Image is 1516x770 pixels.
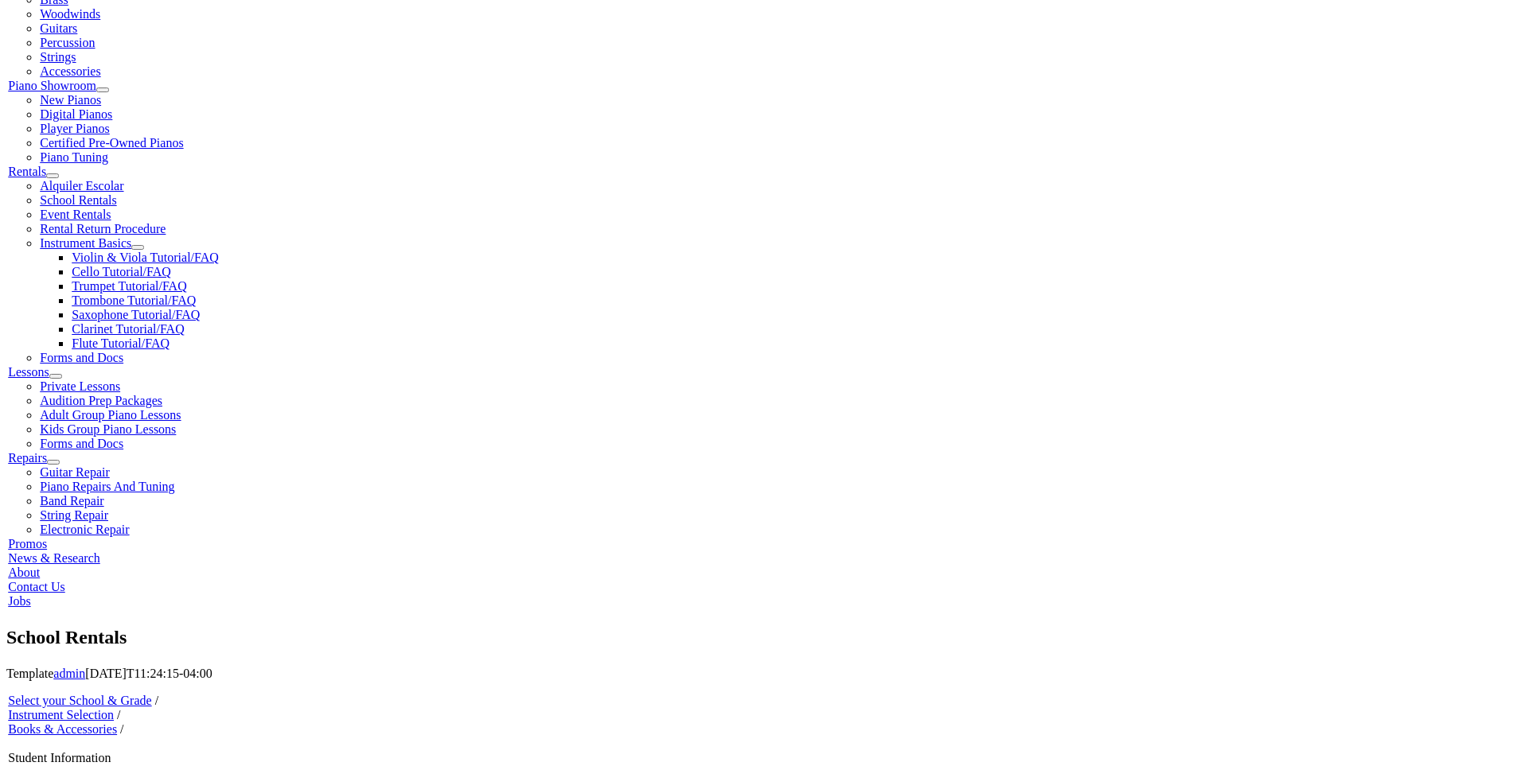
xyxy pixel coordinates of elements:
span: Download [197,91,244,103]
span: Guitars [40,21,77,35]
a: Lessons [8,365,49,379]
a: About [8,566,40,579]
button: Attachments [178,6,250,23]
button: Find [6,173,40,189]
span: Hand Tool [117,125,165,137]
button: Download [191,89,251,106]
a: Current View [254,90,322,103]
span: Find [13,175,33,187]
button: Document Properties… [6,139,130,156]
a: Promos [8,537,47,550]
span: Thumbnails [13,9,68,21]
button: Previous [6,189,60,206]
a: String Repair [40,508,108,522]
a: Forms and Docs [40,437,123,450]
span: Kids Group Piano Lessons [40,422,176,436]
span: Saxophone Tutorial/FAQ [72,308,200,321]
span: School Rentals [40,193,116,207]
a: Percussion [40,36,95,49]
button: Next [6,56,41,73]
button: Go to First Page [6,106,96,122]
span: Forms and Docs [40,351,123,364]
a: Rentals [8,165,46,178]
a: Piano Tuning [40,150,108,164]
a: Adult Group Piano Lessons [40,408,181,422]
a: Accessories [40,64,100,78]
section: Page Title Bar [6,624,1510,651]
li: Student Information [8,751,945,765]
button: Open submenu of Instrument Basics [131,245,144,250]
button: Hand Tool [111,122,171,139]
a: Band Repair [40,494,103,507]
span: / [155,694,158,707]
button: Open submenu of Repairs [47,460,60,465]
a: Trombone Tutorial/FAQ [72,294,196,307]
span: Flute Tutorial/FAQ [72,336,170,350]
a: Piano Showroom [8,79,96,92]
button: Thumbnails [6,6,74,23]
a: Select your School & Grade [8,694,151,707]
span: Previous [13,42,54,54]
span: Template [6,667,53,680]
button: Print [154,89,188,106]
a: Guitar Repair [40,465,110,479]
span: Piano Repairs And Tuning [40,480,174,493]
a: Alquiler Escolar [40,179,123,192]
span: Go to Last Page [106,108,182,120]
span: Player Pianos [40,122,110,135]
button: Document Outline [77,6,175,23]
button: Previous [6,40,60,56]
span: Presentation Mode [13,91,102,103]
a: News & Research [8,551,100,565]
span: Certified Pre-Owned Pianos [40,136,183,150]
button: Open [111,89,150,106]
button: Open submenu of Piano Showroom [96,87,109,92]
span: Strings [40,50,76,64]
a: Private Lessons [40,379,120,393]
a: Repairs [8,451,47,465]
span: Print [160,91,181,103]
a: Trumpet Tutorial/FAQ [72,279,186,293]
a: Contact Us [8,580,65,593]
a: Jobs [8,594,30,608]
label: Highlight all [25,75,90,88]
a: Event Rentals [40,208,111,221]
a: Cello Tutorial/FAQ [72,265,171,278]
a: Books & Accessories [8,722,117,736]
span: Next [13,59,34,71]
a: Electronic Repair [40,523,129,536]
label: Match case [112,75,170,88]
a: Clarinet Tutorial/FAQ [72,322,185,336]
a: Rental Return Procedure [40,222,166,235]
a: New Pianos [40,93,101,107]
h1: School Rentals [6,624,1510,651]
span: [DATE]T11:24:15-04:00 [85,667,212,680]
a: Violin & Viola Tutorial/FAQ [72,251,219,264]
span: Previous [13,192,54,204]
a: Audition Prep Packages [40,394,162,407]
span: Attachments [185,9,244,21]
button: Open submenu of Rentals [46,173,59,178]
input: Find [6,23,147,40]
span: Toggle Sidebar [13,158,84,170]
a: Instrument Selection [8,708,114,721]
